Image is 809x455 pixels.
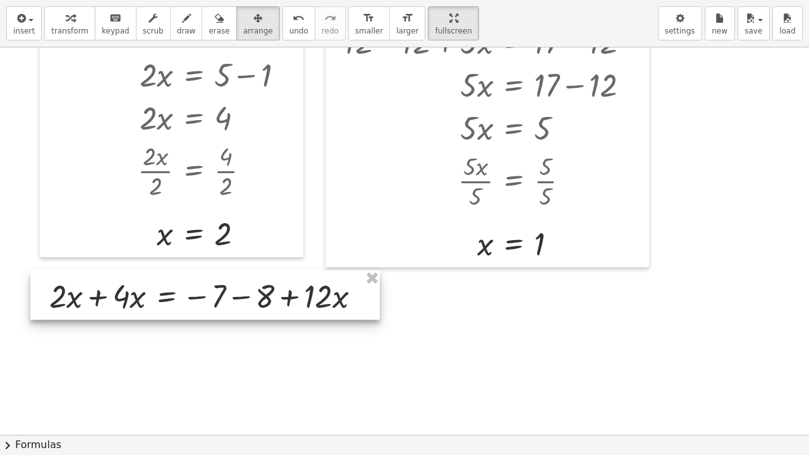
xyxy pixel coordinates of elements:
[44,6,95,40] button: transform
[705,6,735,40] button: new
[745,27,762,35] span: save
[236,6,280,40] button: arrange
[202,6,236,40] button: erase
[102,27,130,35] span: keypad
[293,11,305,26] i: undo
[435,27,471,35] span: fullscreen
[177,27,196,35] span: draw
[243,27,273,35] span: arrange
[209,27,229,35] span: erase
[322,27,339,35] span: redo
[772,6,803,40] button: load
[13,27,35,35] span: insert
[658,6,702,40] button: settings
[136,6,171,40] button: scrub
[779,27,796,35] span: load
[665,27,695,35] span: settings
[355,27,383,35] span: smaller
[109,11,121,26] i: keyboard
[283,6,315,40] button: undoundo
[51,27,88,35] span: transform
[143,27,164,35] span: scrub
[170,6,203,40] button: draw
[401,11,413,26] i: format_size
[738,6,770,40] button: save
[428,6,478,40] button: fullscreen
[396,27,418,35] span: larger
[315,6,346,40] button: redoredo
[712,27,727,35] span: new
[389,6,425,40] button: format_sizelarger
[6,6,42,40] button: insert
[348,6,390,40] button: format_sizesmaller
[289,27,308,35] span: undo
[324,11,336,26] i: redo
[363,11,375,26] i: format_size
[95,6,137,40] button: keyboardkeypad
